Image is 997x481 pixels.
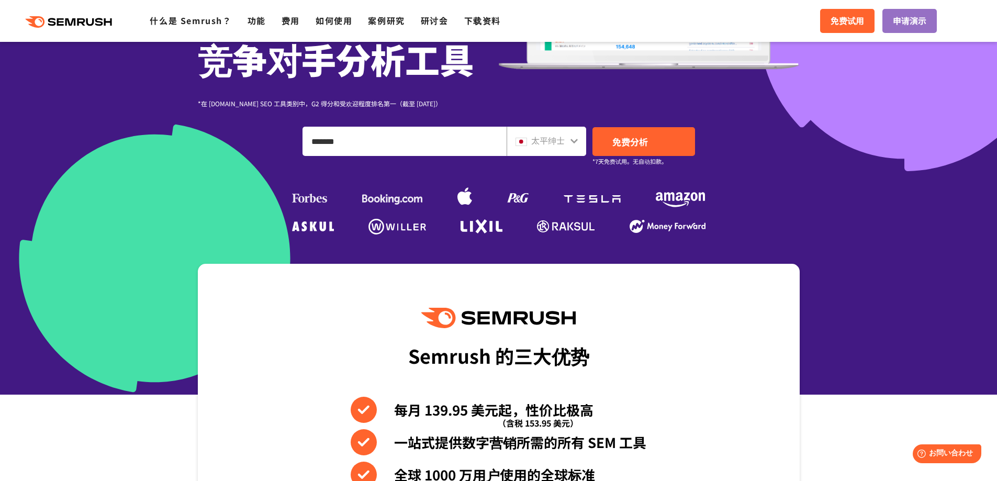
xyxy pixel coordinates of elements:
a: 如何使用 [316,14,352,27]
font: 一站式提供数字营销所需的所有 SEM 工具 [394,432,646,452]
font: *在 [DOMAIN_NAME] SEO 工具类别中，G2 得分和受欢迎程度排名第一（截至 [DATE]） [198,99,442,108]
img: Semrush [421,308,575,328]
font: 每月 139.95 美元起，性价比极高 [394,400,593,419]
a: 下载资料 [464,14,501,27]
a: 申请演示 [882,9,937,33]
font: Semrush 的三大优势 [408,342,589,369]
iframe: Help widget launcher [904,440,985,469]
a: 功能 [248,14,266,27]
font: 免费分析 [612,135,648,148]
font: 申请演示 [893,14,926,27]
a: 免费试用 [820,9,875,33]
font: *7天免费试用。无自动扣款。 [592,157,667,165]
a: 费用 [282,14,300,27]
font: 竞争对手分析工具 [198,33,474,84]
a: 研讨会 [421,14,449,27]
font: 免费试用 [831,14,864,27]
input: 输入域名、关键字或 URL [303,127,506,155]
font: 太平绅士 [531,134,565,147]
a: 案例研究 [368,14,405,27]
font: （含税 153.95 美元） [498,417,578,429]
a: 免费分析 [592,127,695,156]
a: 什么是 Semrush？ [150,14,231,27]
